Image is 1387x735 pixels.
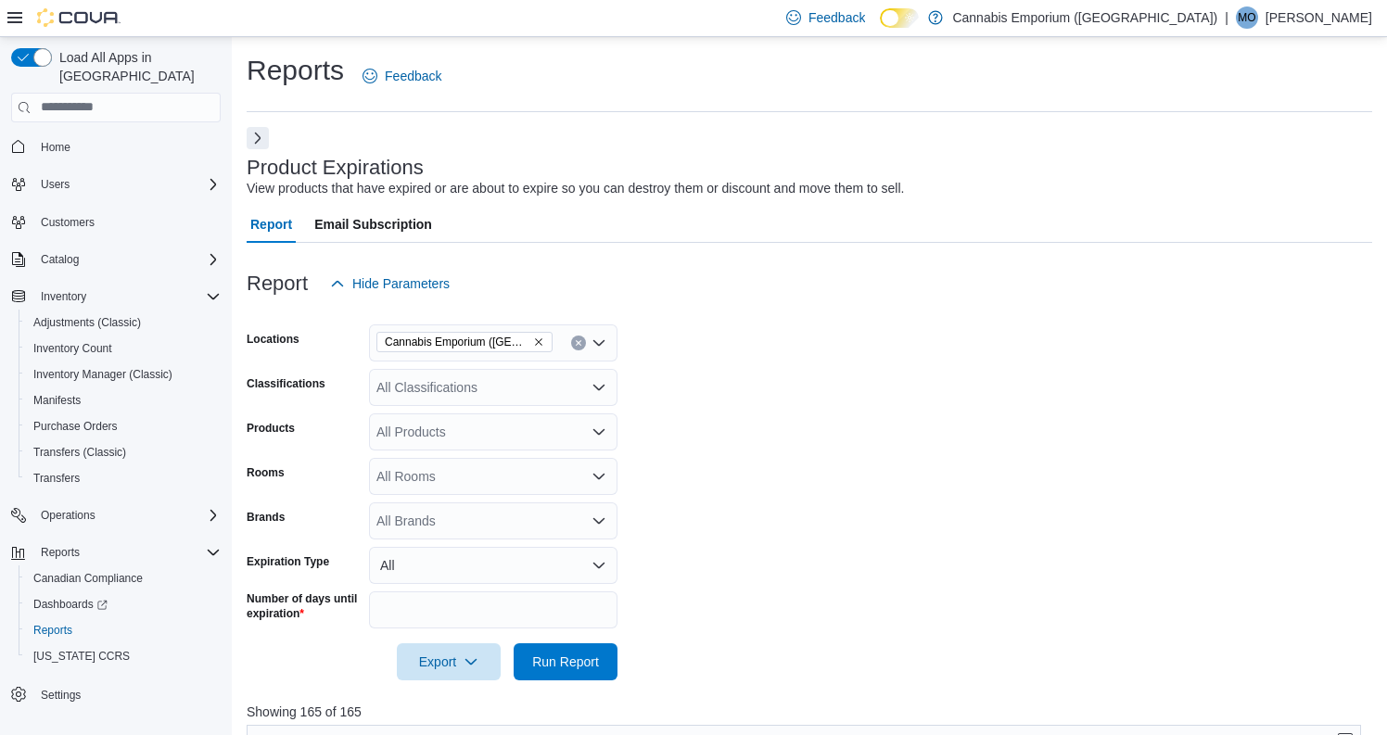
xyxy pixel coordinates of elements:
span: Load All Apps in [GEOGRAPHIC_DATA] [52,48,221,85]
h1: Reports [247,52,344,89]
span: Export [408,643,490,680]
button: Users [4,171,228,197]
button: Canadian Compliance [19,565,228,591]
button: Inventory [33,285,94,308]
button: Inventory Count [19,336,228,361]
button: Reports [33,541,87,564]
button: Inventory [4,284,228,310]
p: Showing 165 of 165 [247,703,1372,721]
span: Inventory Count [26,337,221,360]
span: Reports [26,619,221,641]
span: MO [1238,6,1255,29]
span: Adjustments (Classic) [33,315,141,330]
span: Hide Parameters [352,274,450,293]
button: All [369,547,617,584]
span: Home [41,140,70,155]
label: Locations [247,332,299,347]
span: Transfers (Classic) [26,441,221,463]
span: Transfers [33,471,80,486]
input: Dark Mode [880,8,919,28]
div: Mona Ozkurt [1236,6,1258,29]
span: Feedback [385,67,441,85]
a: Dashboards [19,591,228,617]
span: Reports [33,623,72,638]
label: Products [247,421,295,436]
h3: Product Expirations [247,157,424,179]
button: Open list of options [592,513,606,528]
a: Reports [26,619,80,641]
p: Cannabis Emporium ([GEOGRAPHIC_DATA]) [952,6,1217,29]
a: Canadian Compliance [26,567,150,589]
span: Users [33,173,221,196]
button: Open list of options [592,425,606,439]
button: Open list of options [592,336,606,350]
a: Dashboards [26,593,115,615]
span: Home [33,135,221,158]
span: Customers [41,215,95,230]
p: | [1225,6,1228,29]
span: Dashboards [26,593,221,615]
button: Next [247,127,269,149]
label: Rooms [247,465,285,480]
span: Feedback [808,8,865,27]
div: View products that have expired or are about to expire so you can destroy them or discount and mo... [247,179,904,198]
span: Cannabis Emporium (NY) [376,332,553,352]
button: Export [397,643,501,680]
span: Transfers (Classic) [33,445,126,460]
img: Cova [37,8,121,27]
button: Reports [4,539,228,565]
span: Purchase Orders [26,415,221,437]
span: Reports [41,545,80,560]
a: Transfers (Classic) [26,441,134,463]
a: Feedback [355,57,449,95]
a: Customers [33,211,102,234]
span: Transfers [26,467,221,489]
h3: Report [247,272,308,295]
label: Brands [247,510,285,525]
a: Transfers [26,467,87,489]
label: Number of days until expiration [247,591,362,621]
button: Purchase Orders [19,413,228,439]
span: Washington CCRS [26,645,221,667]
span: Manifests [26,389,221,412]
button: Clear input [571,336,586,350]
span: Cannabis Emporium ([GEOGRAPHIC_DATA]) [385,333,529,351]
button: Transfers (Classic) [19,439,228,465]
button: Adjustments (Classic) [19,310,228,336]
a: Manifests [26,389,88,412]
button: Open list of options [592,380,606,395]
span: [US_STATE] CCRS [33,649,130,664]
button: Transfers [19,465,228,491]
span: Catalog [33,248,221,271]
button: [US_STATE] CCRS [19,643,228,669]
a: [US_STATE] CCRS [26,645,137,667]
span: Dark Mode [880,28,881,29]
span: Email Subscription [314,206,432,243]
a: Inventory Manager (Classic) [26,363,180,386]
button: Run Report [514,643,617,680]
span: Canadian Compliance [33,571,143,586]
button: Open list of options [592,469,606,484]
button: Operations [4,502,228,528]
a: Home [33,136,78,158]
button: Hide Parameters [323,265,457,302]
span: Dashboards [33,597,108,612]
span: Run Report [532,653,599,671]
p: [PERSON_NAME] [1266,6,1372,29]
span: Inventory Manager (Classic) [26,363,221,386]
span: Inventory [33,285,221,308]
span: Users [41,177,70,192]
span: Customers [33,210,221,234]
label: Classifications [247,376,325,391]
span: Operations [41,508,95,523]
label: Expiration Type [247,554,329,569]
button: Remove Cannabis Emporium (NY) from selection in this group [533,336,544,348]
button: Catalog [33,248,86,271]
span: Operations [33,504,221,526]
span: Inventory [41,289,86,304]
a: Inventory Count [26,337,120,360]
button: Reports [19,617,228,643]
span: Manifests [33,393,81,408]
span: Adjustments (Classic) [26,311,221,334]
span: Inventory Manager (Classic) [33,367,172,382]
